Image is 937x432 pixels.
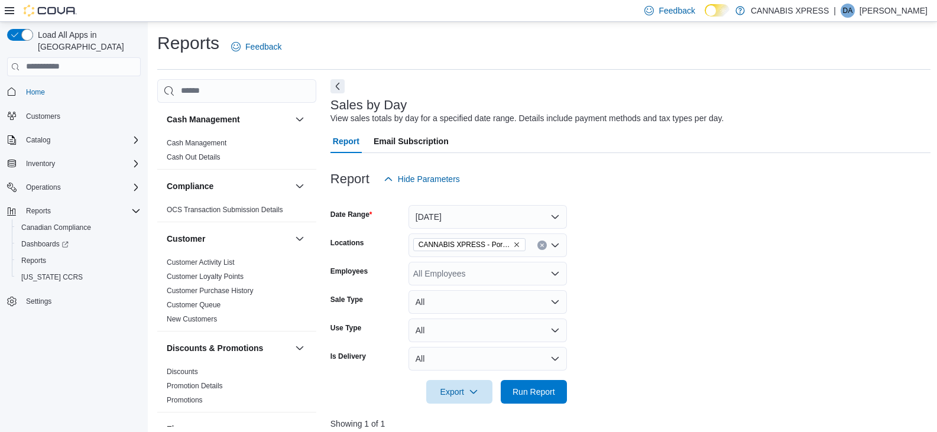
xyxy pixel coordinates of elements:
[26,297,51,306] span: Settings
[330,295,363,304] label: Sale Type
[21,157,141,171] span: Inventory
[408,319,567,342] button: All
[21,85,50,99] a: Home
[167,152,221,162] span: Cash Out Details
[17,254,141,268] span: Reports
[167,301,221,309] a: Customer Queue
[167,206,283,214] a: OCS Transaction Submission Details
[167,342,290,354] button: Discounts & Promotions
[2,108,145,125] button: Customers
[17,237,73,251] a: Dashboards
[167,272,244,281] a: Customer Loyalty Points
[26,135,50,145] span: Catalog
[167,396,203,404] a: Promotions
[21,239,69,249] span: Dashboards
[12,219,145,236] button: Canadian Compliance
[333,129,359,153] span: Report
[2,155,145,172] button: Inventory
[860,4,928,18] p: [PERSON_NAME]
[293,112,307,126] button: Cash Management
[330,210,372,219] label: Date Range
[21,204,141,218] span: Reports
[167,286,254,295] span: Customer Purchase History
[17,220,96,235] a: Canadian Compliance
[21,133,55,147] button: Catalog
[330,112,724,125] div: View sales totals by day for a specified date range. Details include payment methods and tax type...
[537,241,547,250] button: Clear input
[157,255,316,331] div: Customer
[17,270,141,284] span: Washington CCRS
[167,382,223,390] a: Promotion Details
[167,113,240,125] h3: Cash Management
[167,258,235,267] a: Customer Activity List
[330,352,366,361] label: Is Delivery
[433,380,485,404] span: Export
[157,31,219,55] h1: Reports
[157,203,316,222] div: Compliance
[408,205,567,229] button: [DATE]
[21,85,141,99] span: Home
[226,35,286,59] a: Feedback
[330,418,930,430] p: Showing 1 of 1
[21,294,141,308] span: Settings
[2,179,145,196] button: Operations
[167,113,290,125] button: Cash Management
[12,269,145,285] button: [US_STATE] CCRS
[379,167,465,191] button: Hide Parameters
[17,220,141,235] span: Canadian Compliance
[513,386,555,398] span: Run Report
[398,173,460,185] span: Hide Parameters
[751,4,829,18] p: CANNABIS XPRESS
[167,205,283,215] span: OCS Transaction Submission Details
[330,267,368,276] label: Employees
[26,206,51,216] span: Reports
[21,180,66,194] button: Operations
[157,136,316,169] div: Cash Management
[419,239,511,251] span: CANNABIS XPRESS - Port Hope ([PERSON_NAME] Drive)
[843,4,853,18] span: DA
[167,153,221,161] a: Cash Out Details
[167,314,217,324] span: New Customers
[167,180,213,192] h3: Compliance
[245,41,281,53] span: Feedback
[330,238,364,248] label: Locations
[167,315,217,323] a: New Customers
[167,233,290,245] button: Customer
[167,138,226,148] span: Cash Management
[293,232,307,246] button: Customer
[26,87,45,97] span: Home
[167,287,254,295] a: Customer Purchase History
[2,203,145,219] button: Reports
[293,341,307,355] button: Discounts & Promotions
[17,254,51,268] a: Reports
[550,269,560,278] button: Open list of options
[157,365,316,412] div: Discounts & Promotions
[167,381,223,391] span: Promotion Details
[705,4,730,17] input: Dark Mode
[26,112,60,121] span: Customers
[17,237,141,251] span: Dashboards
[374,129,449,153] span: Email Subscription
[426,380,492,404] button: Export
[21,180,141,194] span: Operations
[330,79,345,93] button: Next
[167,368,198,376] a: Discounts
[33,29,141,53] span: Load All Apps in [GEOGRAPHIC_DATA]
[167,233,205,245] h3: Customer
[21,109,141,124] span: Customers
[293,179,307,193] button: Compliance
[167,395,203,405] span: Promotions
[21,157,60,171] button: Inventory
[21,109,65,124] a: Customers
[167,300,221,310] span: Customer Queue
[17,270,87,284] a: [US_STATE] CCRS
[21,133,141,147] span: Catalog
[2,83,145,100] button: Home
[21,204,56,218] button: Reports
[21,294,56,308] a: Settings
[167,367,198,376] span: Discounts
[413,238,526,251] span: CANNABIS XPRESS - Port Hope (Quinlan Drive)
